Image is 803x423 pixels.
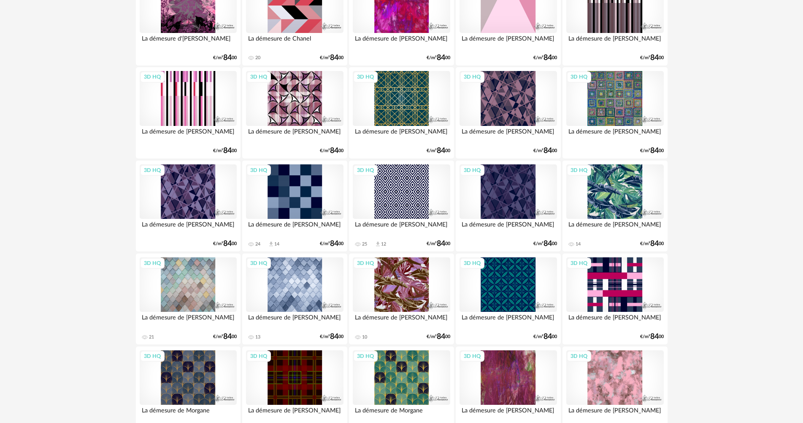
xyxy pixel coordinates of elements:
a: 3D HQ La démesure de [PERSON_NAME] €/m²8400 [456,254,560,345]
a: 3D HQ La démesure de [PERSON_NAME] €/m²8400 [349,67,454,158]
a: 3D HQ La démesure de [PERSON_NAME] €/m²8400 [136,67,241,158]
div: €/m² 00 [320,241,343,247]
div: 12 [381,241,386,247]
div: La démesure de Morgane [140,405,237,422]
div: 3D HQ [353,351,378,362]
span: 84 [437,241,445,247]
div: 3D HQ [140,165,165,176]
a: 3D HQ La démesure de [PERSON_NAME] €/m²8400 [136,161,241,252]
div: €/m² 00 [427,55,450,61]
span: 84 [223,334,232,340]
span: 84 [223,148,232,154]
div: €/m² 00 [213,334,237,340]
div: €/m² 00 [533,55,557,61]
a: 3D HQ La démesure de [PERSON_NAME] 25 Download icon 12 €/m²8400 [349,161,454,252]
div: €/m² 00 [320,148,343,154]
div: 3D HQ [246,71,271,82]
div: La démesure de [PERSON_NAME] [140,219,237,236]
a: 3D HQ La démesure de [PERSON_NAME] 13 €/m²8400 [242,254,347,345]
div: La démesure de [PERSON_NAME] [246,219,343,236]
span: 84 [650,334,659,340]
div: La démesure de Morgane [353,405,450,422]
a: 3D HQ La démesure de [PERSON_NAME] €/m²8400 [562,254,667,345]
a: 3D HQ La démesure de [PERSON_NAME] 14 €/m²8400 [562,161,667,252]
div: €/m² 00 [640,334,664,340]
div: 3D HQ [246,351,271,362]
a: 3D HQ La démesure de [PERSON_NAME] 10 €/m²8400 [349,254,454,345]
span: 84 [437,55,445,61]
div: La démesure de [PERSON_NAME] [460,312,557,329]
span: 84 [437,334,445,340]
div: 3D HQ [140,351,165,362]
div: 14 [576,241,581,247]
div: La démesure de [PERSON_NAME] [566,33,663,50]
div: 3D HQ [460,71,484,82]
a: 3D HQ La démesure de [PERSON_NAME] 21 €/m²8400 [136,254,241,345]
span: 84 [330,241,338,247]
div: €/m² 00 [640,55,664,61]
div: 3D HQ [246,165,271,176]
div: La démesure d'[PERSON_NAME] [140,33,237,50]
span: 84 [330,148,338,154]
span: 84 [650,148,659,154]
div: €/m² 00 [213,55,237,61]
span: Download icon [375,241,381,247]
div: €/m² 00 [427,241,450,247]
div: La démesure de [PERSON_NAME] [460,126,557,143]
span: 84 [543,55,552,61]
div: €/m² 00 [427,334,450,340]
div: 3D HQ [140,71,165,82]
div: €/m² 00 [320,55,343,61]
div: 21 [149,334,154,340]
div: 3D HQ [140,258,165,269]
div: €/m² 00 [427,148,450,154]
div: La démesure de [PERSON_NAME] [140,126,237,143]
span: 84 [543,241,552,247]
div: La démesure de Chanel [246,33,343,50]
div: 20 [255,55,260,61]
div: La démesure de [PERSON_NAME] [566,219,663,236]
span: 84 [543,334,552,340]
div: 3D HQ [460,258,484,269]
span: 84 [650,241,659,247]
a: 3D HQ La démesure de [PERSON_NAME] €/m²8400 [562,67,667,158]
div: La démesure de [PERSON_NAME] [246,405,343,422]
span: Download icon [268,241,274,247]
div: 3D HQ [567,351,591,362]
div: La démesure de [PERSON_NAME] [460,405,557,422]
div: La démesure de [PERSON_NAME] [353,219,450,236]
div: La démesure de [PERSON_NAME] [353,126,450,143]
div: 3D HQ [353,165,378,176]
div: La démesure de [PERSON_NAME] [353,312,450,329]
div: 25 [362,241,367,247]
div: La démesure de [PERSON_NAME] [460,33,557,50]
div: La démesure de [PERSON_NAME] [566,126,663,143]
span: 84 [543,148,552,154]
span: 84 [223,241,232,247]
div: €/m² 00 [533,334,557,340]
span: 84 [223,55,232,61]
div: 10 [362,334,367,340]
div: €/m² 00 [640,148,664,154]
span: 84 [330,334,338,340]
div: 3D HQ [567,258,591,269]
span: 84 [437,148,445,154]
div: La démesure de [PERSON_NAME] [566,312,663,329]
a: 3D HQ La démesure de [PERSON_NAME] €/m²8400 [456,161,560,252]
div: La démesure de [PERSON_NAME] [566,405,663,422]
div: €/m² 00 [320,334,343,340]
div: 3D HQ [353,71,378,82]
span: 84 [330,55,338,61]
div: 3D HQ [460,351,484,362]
div: 13 [255,334,260,340]
a: 3D HQ La démesure de [PERSON_NAME] €/m²8400 [456,67,560,158]
div: La démesure de [PERSON_NAME] [246,312,343,329]
a: 3D HQ La démesure de [PERSON_NAME] 24 Download icon 14 €/m²8400 [242,161,347,252]
div: €/m² 00 [533,241,557,247]
div: La démesure de [PERSON_NAME] [140,312,237,329]
div: €/m² 00 [213,241,237,247]
span: 84 [650,55,659,61]
div: La démesure de [PERSON_NAME] [460,219,557,236]
div: €/m² 00 [213,148,237,154]
div: 14 [274,241,279,247]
